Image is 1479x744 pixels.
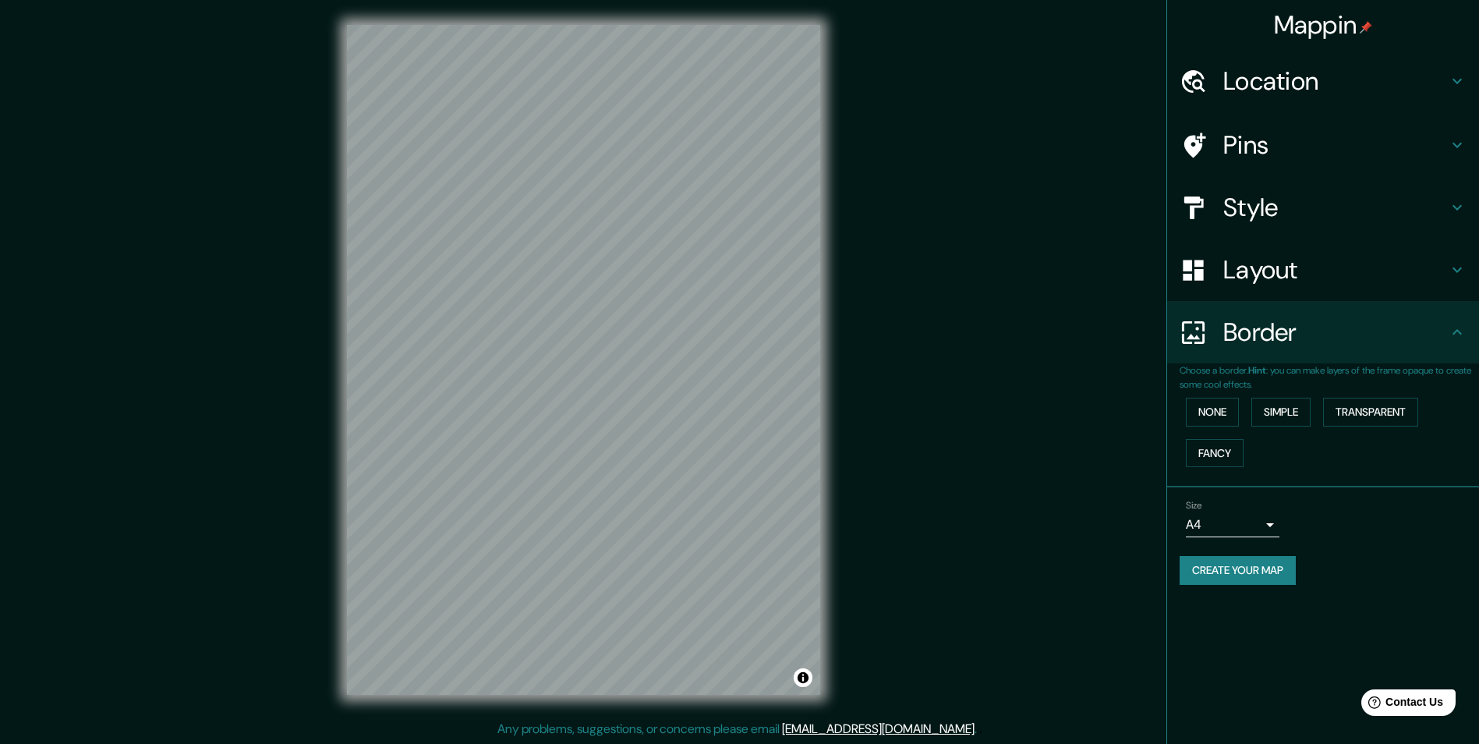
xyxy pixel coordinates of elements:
p: Choose a border. : you can make layers of the frame opaque to create some cool effects. [1180,363,1479,391]
label: Size [1186,499,1202,512]
h4: Pins [1223,129,1448,161]
h4: Style [1223,192,1448,223]
div: Location [1167,50,1479,112]
iframe: Help widget launcher [1340,683,1462,727]
a: [EMAIL_ADDRESS][DOMAIN_NAME] [782,721,975,737]
button: Create your map [1180,556,1296,585]
img: pin-icon.png [1360,21,1372,34]
button: None [1186,398,1239,427]
button: Simple [1251,398,1311,427]
canvas: Map [347,25,820,695]
h4: Layout [1223,254,1448,285]
h4: Mappin [1274,9,1373,41]
div: A4 [1186,512,1279,537]
button: Transparent [1323,398,1418,427]
button: Toggle attribution [794,668,812,687]
div: Layout [1167,239,1479,301]
div: Pins [1167,114,1479,176]
h4: Location [1223,66,1448,97]
p: Any problems, suggestions, or concerns please email . [497,720,977,739]
button: Fancy [1186,439,1244,468]
div: Border [1167,301,1479,363]
div: . [979,720,982,739]
b: Hint [1248,364,1266,377]
h4: Border [1223,317,1448,348]
div: . [977,720,979,739]
div: Style [1167,176,1479,239]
